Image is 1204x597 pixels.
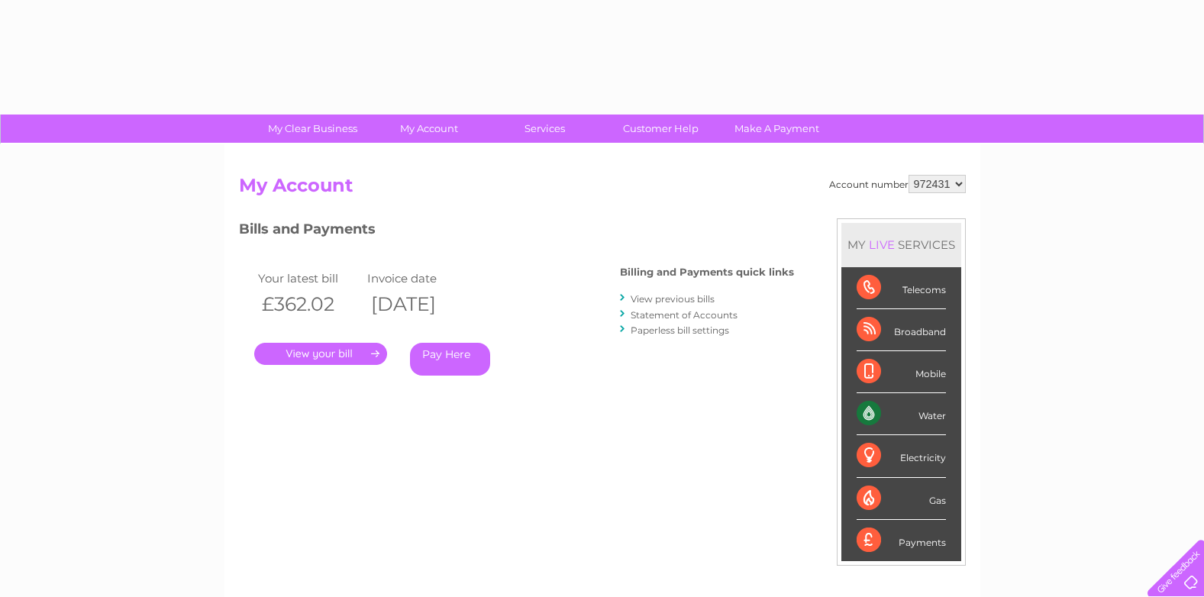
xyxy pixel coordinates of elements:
div: Payments [857,520,946,561]
div: Account number [829,175,966,193]
a: My Account [366,115,492,143]
h2: My Account [239,175,966,204]
div: Gas [857,478,946,520]
a: My Clear Business [250,115,376,143]
a: Pay Here [410,343,490,376]
a: View previous bills [631,293,715,305]
h3: Bills and Payments [239,218,794,245]
a: . [254,343,387,365]
div: LIVE [866,237,898,252]
div: Mobile [857,351,946,393]
div: MY SERVICES [841,223,961,266]
th: [DATE] [363,289,473,320]
h4: Billing and Payments quick links [620,266,794,278]
div: Telecoms [857,267,946,309]
td: Invoice date [363,268,473,289]
a: Services [482,115,608,143]
div: Electricity [857,435,946,477]
a: Make A Payment [714,115,840,143]
div: Water [857,393,946,435]
th: £362.02 [254,289,364,320]
a: Customer Help [598,115,724,143]
a: Paperless bill settings [631,324,729,336]
div: Broadband [857,309,946,351]
a: Statement of Accounts [631,309,738,321]
td: Your latest bill [254,268,364,289]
